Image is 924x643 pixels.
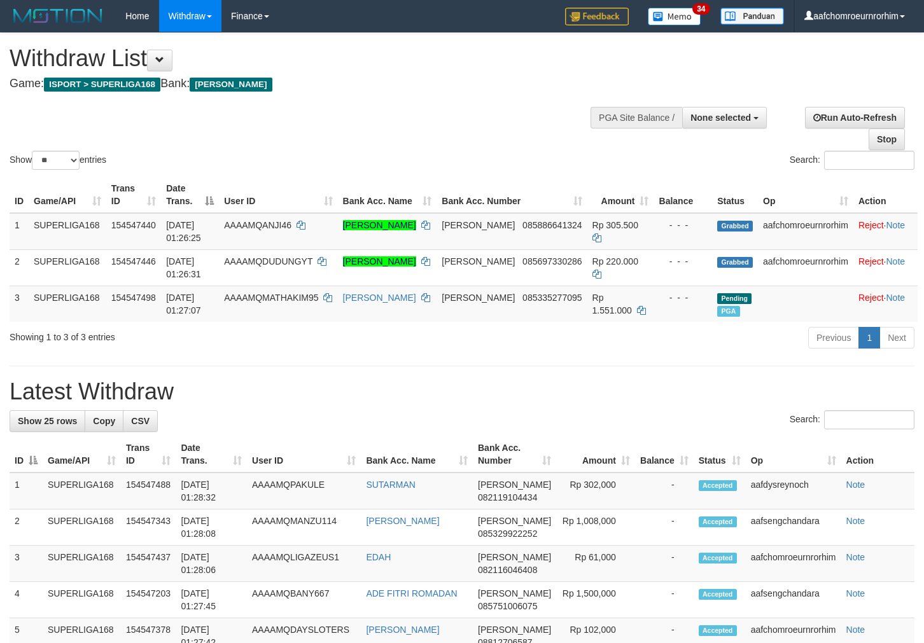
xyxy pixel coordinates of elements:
span: Accepted [699,553,737,563]
td: Rp 1,500,000 [556,582,635,618]
th: ID [10,177,29,213]
a: Note [846,552,865,562]
span: Accepted [699,589,737,600]
span: AAAAMQDUDUNGYT [224,256,312,266]
th: Game/API: activate to sort column ascending [29,177,106,213]
div: Showing 1 to 3 of 3 entries [10,326,375,343]
a: Note [846,588,865,598]
th: Game/API: activate to sort column ascending [43,436,121,473]
img: Button%20Memo.svg [648,8,701,25]
td: · [853,249,918,286]
span: Grabbed [717,257,753,268]
label: Search: [790,410,914,429]
th: Trans ID: activate to sort column ascending [106,177,161,213]
a: ADE FITRI ROMADAN [366,588,457,598]
span: 154547440 [111,220,156,230]
td: SUPERLIGA168 [29,286,106,322]
td: 4 [10,582,43,618]
th: Bank Acc. Name: activate to sort column ascending [338,177,437,213]
td: SUPERLIGA168 [29,249,106,286]
th: Status: activate to sort column ascending [694,436,746,473]
td: SUPERLIGA168 [43,546,121,582]
span: Accepted [699,516,737,527]
th: Balance [654,177,712,213]
td: AAAAMQMANZU114 [247,509,361,546]
span: Copy 082119104434 to clipboard [478,492,537,502]
a: Run Auto-Refresh [805,107,905,128]
a: Copy [85,410,123,432]
a: [PERSON_NAME] [343,293,416,303]
a: Note [886,293,905,303]
th: Op: activate to sort column ascending [746,436,841,473]
div: - - - [659,291,707,304]
td: [DATE] 01:28:08 [176,509,247,546]
td: aafsengchandara [746,582,841,618]
span: [PERSON_NAME] [478,516,551,526]
td: 154547488 [121,473,176,509]
span: ISPORT > SUPERLIGA168 [44,78,160,92]
td: 154547203 [121,582,176,618]
th: Bank Acc. Number: activate to sort column ascending [473,436,556,473]
a: EDAH [366,552,391,562]
span: Rp 305.500 [592,220,638,230]
td: aafchomroeurnrorhim [758,213,853,250]
th: Date Trans.: activate to sort column ascending [176,436,247,473]
a: [PERSON_NAME] [366,516,439,526]
td: aafchomroeurnrorhim [746,546,841,582]
a: Note [846,480,865,490]
span: CSV [131,416,150,426]
span: AAAAMQANJI46 [224,220,291,230]
h1: Withdraw List [10,46,603,71]
label: Search: [790,151,914,170]
th: Action [853,177,918,213]
span: Grabbed [717,221,753,232]
th: Bank Acc. Name: activate to sort column ascending [361,436,473,473]
th: Trans ID: activate to sort column ascending [121,436,176,473]
input: Search: [824,410,914,429]
a: Previous [808,327,859,349]
span: [PERSON_NAME] [478,480,551,490]
th: User ID: activate to sort column ascending [219,177,337,213]
th: Date Trans.: activate to sort column descending [161,177,219,213]
th: User ID: activate to sort column ascending [247,436,361,473]
img: Feedback.jpg [565,8,629,25]
span: Copy 085886641324 to clipboard [522,220,582,230]
a: Note [886,220,905,230]
span: [PERSON_NAME] [442,220,515,230]
td: · [853,286,918,322]
td: 2 [10,249,29,286]
span: [PERSON_NAME] [478,552,551,562]
td: 1 [10,473,43,509]
td: 154547437 [121,546,176,582]
a: CSV [123,410,158,432]
span: Copy 085335277095 to clipboard [522,293,582,303]
span: Rp 220.000 [592,256,638,266]
td: aafdysreynoch [746,473,841,509]
td: SUPERLIGA168 [43,473,121,509]
td: AAAAMQPAKULE [247,473,361,509]
td: - [635,546,694,582]
td: AAAAMQLIGAZEUS1 [247,546,361,582]
td: aafsengchandara [746,509,841,546]
th: Op: activate to sort column ascending [758,177,853,213]
a: Note [846,625,865,635]
h4: Game: Bank: [10,78,603,90]
td: 3 [10,286,29,322]
span: [PERSON_NAME] [442,293,515,303]
td: AAAAMQBANY667 [247,582,361,618]
th: ID: activate to sort column descending [10,436,43,473]
td: · [853,213,918,250]
td: Rp 1,008,000 [556,509,635,546]
td: aafchomroeurnrorhim [758,249,853,286]
a: Reject [858,220,884,230]
div: - - - [659,255,707,268]
img: panduan.png [720,8,784,25]
span: [PERSON_NAME] [190,78,272,92]
td: Rp 302,000 [556,473,635,509]
a: Reject [858,293,884,303]
td: - [635,582,694,618]
span: [PERSON_NAME] [478,588,551,598]
a: Reject [858,256,884,266]
a: [PERSON_NAME] [343,220,416,230]
span: Accepted [699,625,737,636]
